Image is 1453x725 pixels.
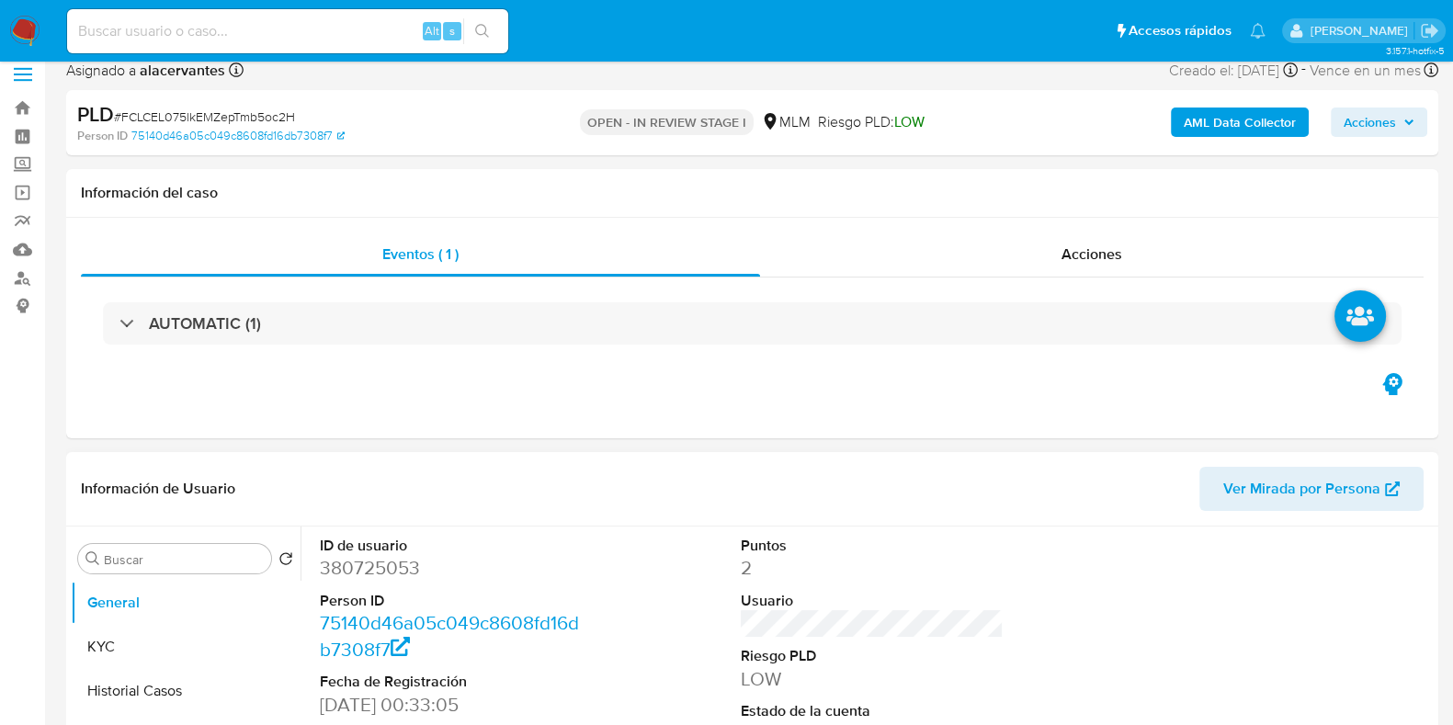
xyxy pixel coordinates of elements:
[320,672,583,692] dt: Fecha de Registración
[77,99,114,129] b: PLD
[114,108,295,126] span: # FCLCEL075lkEMZepTmb5oc2H
[449,22,455,40] span: s
[463,18,501,44] button: search-icon
[1129,21,1232,40] span: Accesos rápidos
[741,666,1004,692] dd: LOW
[1250,23,1266,39] a: Notificaciones
[741,536,1004,556] dt: Puntos
[1199,467,1424,511] button: Ver Mirada por Persona
[1344,108,1396,137] span: Acciones
[741,555,1004,581] dd: 2
[77,128,128,144] b: Person ID
[1331,108,1427,137] button: Acciones
[1171,108,1309,137] button: AML Data Collector
[1184,108,1296,137] b: AML Data Collector
[1061,244,1122,265] span: Acciones
[1223,467,1380,511] span: Ver Mirada por Persona
[382,244,459,265] span: Eventos ( 1 )
[81,480,235,498] h1: Información de Usuario
[1310,22,1413,40] p: alan.cervantesmartinez@mercadolibre.com.mx
[580,109,754,135] p: OPEN - IN REVIEW STAGE I
[278,551,293,572] button: Volver al orden por defecto
[131,128,345,144] a: 75140d46a05c049c8608fd16db7308f7
[741,646,1004,666] dt: Riesgo PLD
[71,669,301,713] button: Historial Casos
[1301,58,1306,83] span: -
[320,591,583,611] dt: Person ID
[71,581,301,625] button: General
[320,555,583,581] dd: 380725053
[1310,61,1421,81] span: Vence en un mes
[1420,21,1439,40] a: Salir
[761,112,811,132] div: MLM
[103,302,1402,345] div: AUTOMATIC (1)
[741,701,1004,721] dt: Estado de la cuenta
[818,112,925,132] span: Riesgo PLD:
[741,591,1004,611] dt: Usuario
[320,609,579,662] a: 75140d46a05c049c8608fd16db7308f7
[320,536,583,556] dt: ID de usuario
[81,184,1424,202] h1: Información del caso
[1169,58,1298,83] div: Creado el: [DATE]
[85,551,100,566] button: Buscar
[425,22,439,40] span: Alt
[136,60,225,81] b: alacervantes
[894,111,925,132] span: LOW
[71,625,301,669] button: KYC
[320,692,583,718] dd: [DATE] 00:33:05
[149,313,261,334] h3: AUTOMATIC (1)
[67,19,508,43] input: Buscar usuario o caso...
[66,61,225,81] span: Asignado a
[104,551,264,568] input: Buscar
